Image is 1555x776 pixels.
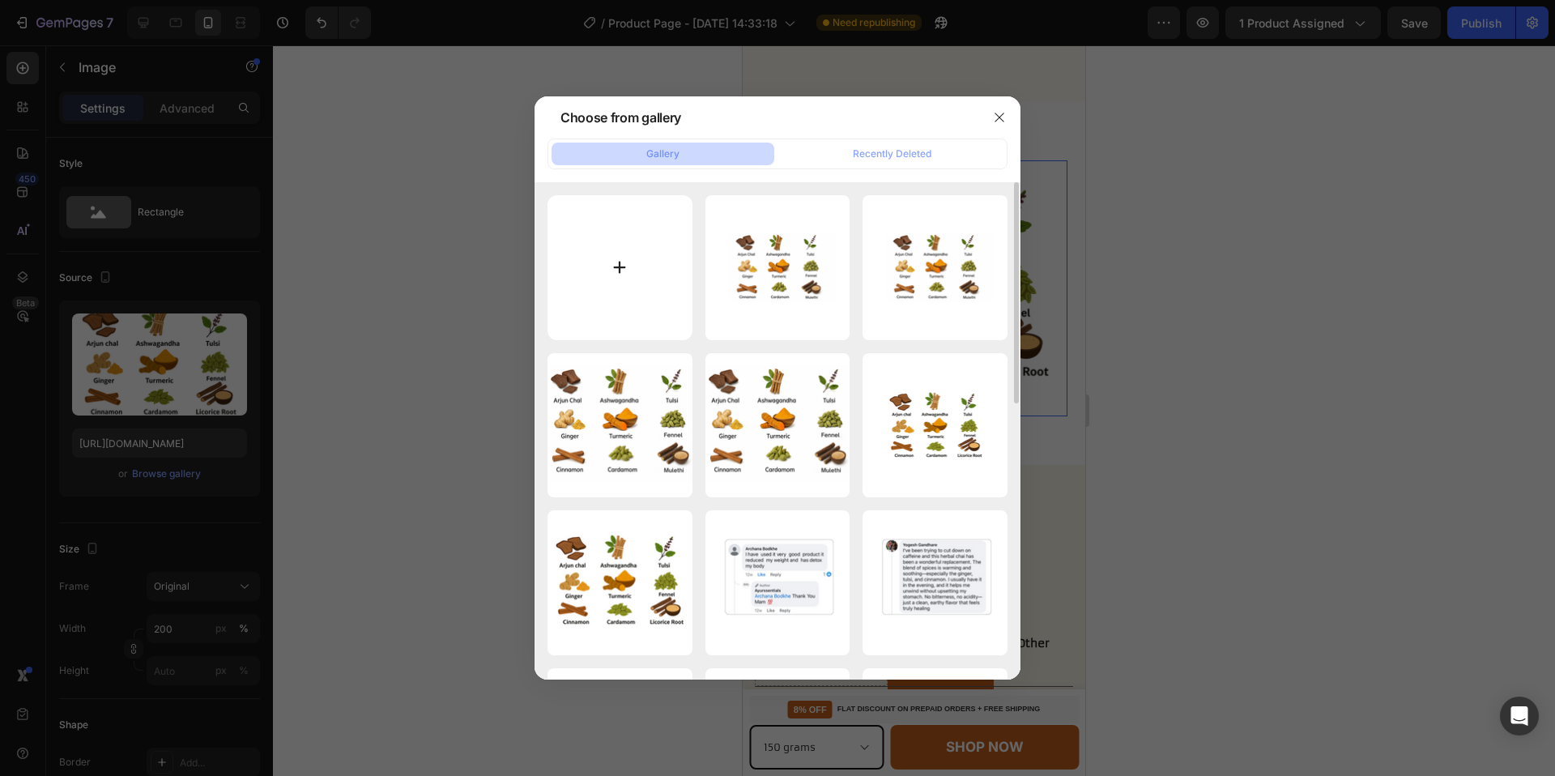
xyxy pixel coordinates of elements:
img: image [705,365,850,486]
div: SHOP NOW [203,689,281,714]
div: Open Intercom Messenger [1500,697,1539,735]
img: gempages_539560272998695840-f5ac549b-8b72-49ff-9f47-ef47b7385e59.png [18,115,325,371]
button: Gallery [552,143,774,165]
img: image [705,522,850,643]
img: image [705,234,850,301]
button: SHOP NOW [147,680,336,724]
img: image [547,365,692,486]
div: Recently Deleted [853,147,931,161]
div: Gallery [646,147,680,161]
span: ingredients [82,68,262,107]
h2: US VS THEM [12,476,330,517]
img: image [547,522,692,643]
div: FLAT DISCOUNT ON PREPAID ORDERS + FREE SHIPPING [95,659,297,670]
img: gempages_539560272998695840-dfab2359-3182-4829-9ced-0a15f66cb46c.png [176,584,219,612]
img: image [863,391,1008,458]
div: Image [38,92,73,107]
button: Recently Deleted [781,143,1003,165]
p: Other [253,591,329,605]
div: 8% OFF [45,654,90,673]
img: image [863,234,1008,301]
div: Choose from gallery [560,108,681,127]
img: image [863,522,1008,643]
